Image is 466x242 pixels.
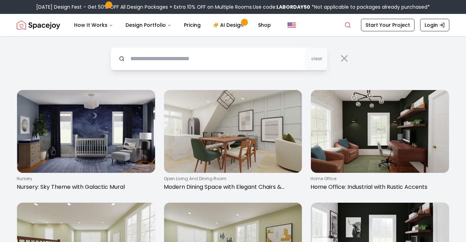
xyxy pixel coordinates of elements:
nav: Global [17,14,449,36]
nav: Main [69,18,276,32]
button: clear [305,47,328,70]
button: Design Portfolio [120,18,177,32]
img: Nursery: Sky Theme with Galactic Mural [17,90,155,173]
p: nursery [17,176,153,181]
a: Shop [252,18,276,32]
p: open living and dining room [164,176,300,181]
img: Home Office: Industrial with Rustic Accents [311,90,449,173]
span: clear [311,56,322,62]
img: Spacejoy Logo [17,18,60,32]
p: Nursery: Sky Theme with Galactic Mural [17,183,153,191]
button: How It Works [69,18,119,32]
a: Start Your Project [361,19,415,31]
img: United States [288,21,296,29]
img: Modern Dining Space with Elegant Chairs & Walnut Accents [164,90,302,173]
p: Modern Dining Space with Elegant Chairs & Walnut Accents [164,183,300,191]
div: [DATE] Design Fest – Get 50% OFF All Design Packages + Extra 10% OFF on Multiple Rooms. [36,3,430,10]
a: AI Design [208,18,251,32]
span: *Not applicable to packages already purchased* [310,3,430,10]
p: home office [311,176,447,181]
a: Login [420,19,449,31]
p: Home Office: Industrial with Rustic Accents [311,183,447,191]
span: Use code: [253,3,310,10]
a: Modern Dining Space with Elegant Chairs & Walnut Accentsopen living and dining roomModern Dining ... [164,90,303,194]
b: LABORDAY50 [276,3,310,10]
a: Nursery: Sky Theme with Galactic MuralnurseryNursery: Sky Theme with Galactic Mural [17,90,155,194]
a: Spacejoy [17,18,60,32]
a: Pricing [178,18,206,32]
a: Home Office: Industrial with Rustic Accentshome officeHome Office: Industrial with Rustic Accents [311,90,449,194]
